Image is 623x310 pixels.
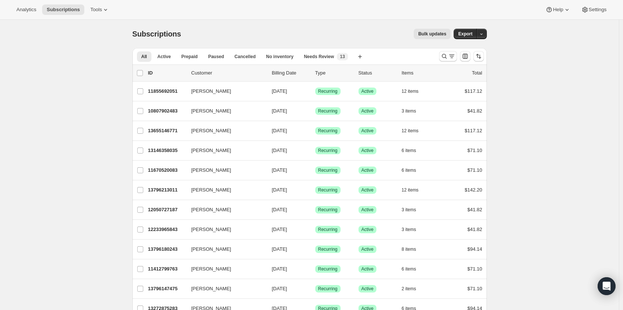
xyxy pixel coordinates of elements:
[465,88,482,94] span: $117.12
[132,30,181,38] span: Subscriptions
[589,7,607,13] span: Settings
[266,54,293,60] span: No inventory
[272,88,287,94] span: [DATE]
[354,51,366,62] button: Create new view
[235,54,256,60] span: Cancelled
[187,243,262,255] button: [PERSON_NAME]
[598,277,616,295] div: Open Intercom Messenger
[191,69,266,77] p: Customer
[42,4,84,15] button: Subscriptions
[272,227,287,232] span: [DATE]
[402,284,425,294] button: 2 items
[272,148,287,153] span: [DATE]
[553,7,563,13] span: Help
[402,227,416,232] span: 3 items
[577,4,611,15] button: Settings
[148,167,185,174] p: 11670520083
[148,86,482,97] div: 11855692051[PERSON_NAME][DATE]SuccessRecurringSuccessActive12 items$117.12
[47,7,80,13] span: Subscriptions
[187,145,262,156] button: [PERSON_NAME]
[148,185,482,195] div: 13796213011[PERSON_NAME][DATE]SuccessRecurringSuccessActive12 items$142.20
[148,186,185,194] p: 13796213011
[402,165,425,175] button: 6 items
[318,148,338,154] span: Recurring
[402,264,425,274] button: 6 items
[467,148,482,153] span: $71.10
[148,107,185,115] p: 10807902483
[402,88,419,94] span: 12 items
[361,227,374,232] span: Active
[304,54,334,60] span: Needs Review
[467,167,482,173] span: $71.10
[472,69,482,77] p: Total
[148,206,185,213] p: 12050727187
[191,265,231,273] span: [PERSON_NAME]
[187,85,262,97] button: [PERSON_NAME]
[191,107,231,115] span: [PERSON_NAME]
[402,205,425,215] button: 3 items
[191,88,231,95] span: [PERSON_NAME]
[148,205,482,215] div: 12050727187[PERSON_NAME][DATE]SuccessRecurringSuccessActive3 items$41.82
[414,29,451,39] button: Bulk updates
[191,167,231,174] span: [PERSON_NAME]
[315,69,353,77] div: Type
[187,125,262,137] button: [PERSON_NAME]
[402,244,425,254] button: 8 items
[418,31,446,37] span: Bulk updates
[318,128,338,134] span: Recurring
[402,148,416,154] span: 6 items
[402,108,416,114] span: 3 items
[361,187,374,193] span: Active
[148,285,185,292] p: 13796147475
[272,286,287,291] span: [DATE]
[318,207,338,213] span: Recurring
[402,187,419,193] span: 12 items
[361,207,374,213] span: Active
[467,108,482,114] span: $41.82
[90,7,102,13] span: Tools
[465,128,482,133] span: $117.12
[148,88,185,95] p: 11855692051
[148,106,482,116] div: 10807902483[PERSON_NAME][DATE]SuccessRecurringSuccessActive3 items$41.82
[187,105,262,117] button: [PERSON_NAME]
[318,246,338,252] span: Recurring
[361,108,374,114] span: Active
[187,164,262,176] button: [PERSON_NAME]
[187,184,262,196] button: [PERSON_NAME]
[148,226,185,233] p: 12233965843
[191,206,231,213] span: [PERSON_NAME]
[148,265,185,273] p: 11412799763
[402,224,425,235] button: 3 items
[191,285,231,292] span: [PERSON_NAME]
[148,69,482,77] div: IDCustomerBilling DateTypeStatusItemsTotal
[318,187,338,193] span: Recurring
[340,54,345,60] span: 13
[181,54,198,60] span: Prepaid
[402,207,416,213] span: 3 items
[157,54,171,60] span: Active
[361,148,374,154] span: Active
[402,246,416,252] span: 8 items
[454,29,477,39] button: Export
[402,86,427,97] button: 12 items
[467,246,482,252] span: $94.14
[318,88,338,94] span: Recurring
[191,226,231,233] span: [PERSON_NAME]
[439,51,457,61] button: Search and filter results
[148,165,482,175] div: 11670520083[PERSON_NAME][DATE]SuccessRecurringSuccessActive6 items$71.10
[467,286,482,291] span: $71.10
[272,207,287,212] span: [DATE]
[148,127,185,135] p: 13655146771
[187,283,262,295] button: [PERSON_NAME]
[148,126,482,136] div: 13655146771[PERSON_NAME][DATE]SuccessRecurringSuccessActive12 items$117.12
[318,266,338,272] span: Recurring
[272,266,287,272] span: [DATE]
[272,128,287,133] span: [DATE]
[361,167,374,173] span: Active
[467,266,482,272] span: $71.10
[148,284,482,294] div: 13796147475[PERSON_NAME][DATE]SuccessRecurringSuccessActive2 items$71.10
[187,204,262,216] button: [PERSON_NAME]
[402,106,425,116] button: 3 items
[402,126,427,136] button: 12 items
[272,108,287,114] span: [DATE]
